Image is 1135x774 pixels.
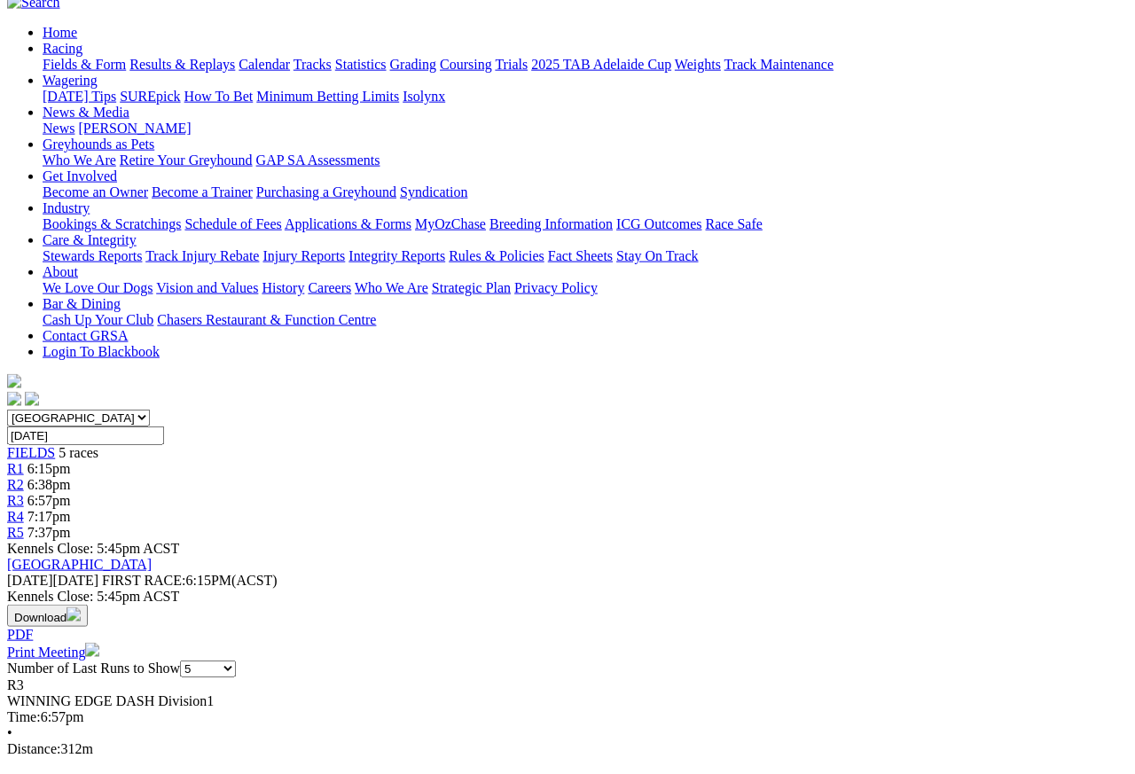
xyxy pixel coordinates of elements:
[7,693,1128,709] div: WINNING EDGE DASH Division1
[102,573,185,588] span: FIRST RACE:
[43,73,98,88] a: Wagering
[184,216,281,231] a: Schedule of Fees
[7,493,24,508] a: R3
[43,89,1128,105] div: Wagering
[7,445,55,460] a: FIELDS
[440,57,492,72] a: Coursing
[156,280,258,295] a: Vision and Values
[43,89,116,104] a: [DATE] Tips
[616,248,698,263] a: Stay On Track
[675,57,721,72] a: Weights
[514,280,598,295] a: Privacy Policy
[43,216,181,231] a: Bookings & Scratchings
[239,57,290,72] a: Calendar
[27,461,71,476] span: 6:15pm
[43,280,153,295] a: We Love Our Dogs
[152,184,253,199] a: Become a Trainer
[43,152,1128,168] div: Greyhounds as Pets
[7,627,33,642] a: PDF
[7,509,24,524] a: R4
[43,184,148,199] a: Become an Owner
[432,280,511,295] a: Strategic Plan
[43,248,1128,264] div: Care & Integrity
[43,248,142,263] a: Stewards Reports
[184,89,254,104] a: How To Bet
[43,200,90,215] a: Industry
[102,573,278,588] span: 6:15PM(ACST)
[7,627,1128,643] div: Download
[43,168,117,184] a: Get Involved
[43,296,121,311] a: Bar & Dining
[548,248,613,263] a: Fact Sheets
[262,248,345,263] a: Injury Reports
[43,121,74,136] a: News
[43,57,1128,73] div: Racing
[403,89,445,104] a: Isolynx
[7,573,53,588] span: [DATE]
[7,709,1128,725] div: 6:57pm
[43,152,116,168] a: Who We Are
[27,477,71,492] span: 6:38pm
[43,344,160,359] a: Login To Blackbook
[7,374,21,388] img: logo-grsa-white.png
[294,57,332,72] a: Tracks
[256,152,380,168] a: GAP SA Assessments
[43,312,153,327] a: Cash Up Your Club
[43,137,154,152] a: Greyhounds as Pets
[59,445,98,460] span: 5 races
[7,709,41,724] span: Time:
[7,677,24,692] span: R3
[43,264,78,279] a: About
[7,541,179,556] span: Kennels Close: 5:45pm ACST
[495,57,528,72] a: Trials
[285,216,411,231] a: Applications & Forms
[27,493,71,508] span: 6:57pm
[7,392,21,406] img: facebook.svg
[400,184,467,199] a: Syndication
[449,248,544,263] a: Rules & Policies
[262,280,304,295] a: History
[7,645,99,660] a: Print Meeting
[43,57,126,72] a: Fields & Form
[256,184,396,199] a: Purchasing a Greyhound
[489,216,613,231] a: Breeding Information
[145,248,259,263] a: Track Injury Rebate
[43,280,1128,296] div: About
[7,461,24,476] a: R1
[7,725,12,740] span: •
[355,280,428,295] a: Who We Are
[43,184,1128,200] div: Get Involved
[335,57,387,72] a: Statistics
[7,661,1128,677] div: Number of Last Runs to Show
[7,426,164,445] input: Select date
[256,89,399,104] a: Minimum Betting Limits
[43,105,129,120] a: News & Media
[43,328,128,343] a: Contact GRSA
[724,57,834,72] a: Track Maintenance
[157,312,376,327] a: Chasers Restaurant & Function Centre
[78,121,191,136] a: [PERSON_NAME]
[7,589,1128,605] div: Kennels Close: 5:45pm ACST
[7,573,98,588] span: [DATE]
[43,121,1128,137] div: News & Media
[7,741,60,756] span: Distance:
[415,216,486,231] a: MyOzChase
[7,557,152,572] a: [GEOGRAPHIC_DATA]
[43,312,1128,328] div: Bar & Dining
[27,509,71,524] span: 7:17pm
[7,525,24,540] a: R5
[43,216,1128,232] div: Industry
[25,392,39,406] img: twitter.svg
[531,57,671,72] a: 2025 TAB Adelaide Cup
[308,280,351,295] a: Careers
[7,477,24,492] a: R2
[43,232,137,247] a: Care & Integrity
[67,607,81,622] img: download.svg
[120,152,253,168] a: Retire Your Greyhound
[43,41,82,56] a: Racing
